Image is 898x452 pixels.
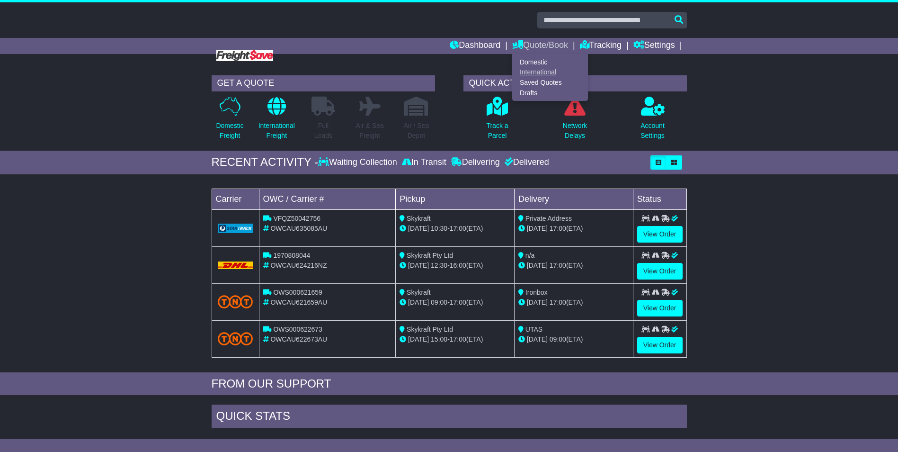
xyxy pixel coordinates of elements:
[525,325,542,333] span: UTAS
[396,189,515,209] td: Pickup
[580,38,622,54] a: Tracking
[525,215,572,222] span: Private Address
[640,121,665,141] p: Account Settings
[486,96,508,146] a: Track aParcel
[525,289,548,296] span: Ironbox
[431,335,447,343] span: 15:00
[633,189,686,209] td: Status
[527,225,548,232] span: [DATE]
[356,121,384,141] p: Air & Sea Freight
[562,96,587,146] a: NetworkDelays
[218,224,253,233] img: GetCarrierServiceLogo
[407,215,431,222] span: Skykraft
[270,335,327,343] span: OWCAU622673AU
[463,75,687,91] div: QUICK ACTIONS
[212,189,259,209] td: Carrier
[215,96,244,146] a: DomesticFreight
[218,262,253,269] img: DHL.png
[431,225,447,232] span: 10:30
[431,262,447,269] span: 12:30
[450,38,500,54] a: Dashboard
[273,289,322,296] span: OWS000621659
[518,334,629,344] div: (ETA)
[640,96,665,146] a: AccountSettings
[513,57,587,67] a: Domestic
[407,252,453,259] span: Skykraft Pty Ltd
[273,215,320,222] span: VFQZ50042756
[259,189,396,209] td: OWC / Carrier #
[273,325,322,333] span: OWS000622673
[550,298,566,306] span: 17:00
[518,224,629,234] div: (ETA)
[270,262,327,269] span: OWCAU624216NZ
[527,262,548,269] span: [DATE]
[550,335,566,343] span: 09:00
[212,75,435,91] div: GET A QUOTE
[513,78,587,88] a: Saved Quotes
[550,262,566,269] span: 17:00
[400,224,510,234] div: - (ETA)
[258,96,295,146] a: InternationalFreight
[513,88,587,98] a: Drafts
[408,335,429,343] span: [DATE]
[218,295,253,308] img: TNT_Domestic.png
[218,332,253,345] img: TNT_Domestic.png
[408,225,429,232] span: [DATE]
[450,335,466,343] span: 17:00
[400,157,449,168] div: In Transit
[512,38,568,54] a: Quote/Book
[212,405,687,430] div: Quick Stats
[270,225,327,232] span: OWCAU635085AU
[512,54,588,101] div: Quote/Book
[450,262,466,269] span: 16:00
[633,38,675,54] a: Settings
[270,298,327,306] span: OWCAU621659AU
[527,298,548,306] span: [DATE]
[318,157,399,168] div: Waiting Collection
[407,289,431,296] span: Skykraft
[502,157,549,168] div: Delivered
[449,157,502,168] div: Delivering
[514,189,633,209] td: Delivery
[637,337,683,353] a: View Order
[258,121,295,141] p: International Freight
[525,252,534,259] span: n/a
[400,261,510,271] div: - (ETA)
[450,225,466,232] span: 17:00
[550,225,566,232] span: 17:00
[518,298,629,307] div: (ETA)
[513,67,587,78] a: International
[408,298,429,306] span: [DATE]
[637,300,683,316] a: View Order
[311,121,335,141] p: Full Loads
[407,325,453,333] span: Skykraft Pty Ltd
[400,298,510,307] div: - (ETA)
[527,335,548,343] span: [DATE]
[216,121,243,141] p: Domestic Freight
[400,334,510,344] div: - (ETA)
[273,252,310,259] span: 1970808044
[431,298,447,306] span: 09:00
[408,262,429,269] span: [DATE]
[212,377,687,391] div: FROM OUR SUPPORT
[518,261,629,271] div: (ETA)
[216,50,273,61] img: Freight Save
[486,121,508,141] p: Track a Parcel
[637,263,683,280] a: View Order
[404,121,429,141] p: Air / Sea Depot
[563,121,587,141] p: Network Delays
[212,155,319,169] div: RECENT ACTIVITY -
[450,298,466,306] span: 17:00
[637,226,683,243] a: View Order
